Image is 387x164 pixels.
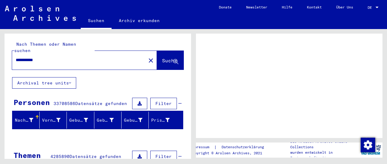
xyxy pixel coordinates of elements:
div: Personen [14,97,50,108]
span: 4285890 [50,154,70,159]
a: Datenschutzerklärung [217,144,271,150]
div: Geburtsdatum [124,115,150,125]
button: Filter [150,98,177,109]
div: Themen [14,150,41,161]
span: 33708586 [54,101,75,106]
span: Datensätze gefunden [75,101,127,106]
a: Impressum [190,144,214,150]
mat-header-cell: Nachname [12,112,40,129]
mat-label: Nach Themen oder Namen suchen [14,41,76,53]
div: Geburtsdatum [124,117,142,123]
div: Zustimmung ändern [360,137,375,152]
mat-header-cell: Prisoner # [149,112,183,129]
div: Nachname [15,117,33,123]
button: Filter [150,151,177,162]
div: Nachname [15,115,41,125]
span: Filter [155,101,172,106]
span: Filter [155,154,172,159]
img: yv_logo.png [359,142,382,157]
a: Archiv erkunden [112,13,167,28]
mat-header-cell: Geburtsname [67,112,94,129]
div: Prisoner # [151,117,170,123]
img: Arolsen_neg.svg [5,6,76,21]
a: Suchen [81,13,112,29]
span: Datensätze gefunden [70,154,121,159]
mat-header-cell: Vorname [40,112,67,129]
span: Suche [162,57,177,64]
p: wurden entwickelt in Partnerschaft mit [290,150,359,161]
div: Geburt‏ [97,117,114,123]
button: Suche [157,51,184,70]
div: Geburtsname [69,115,95,125]
button: Archival tree units [12,77,76,89]
span: DE [368,5,374,10]
div: | [190,144,271,150]
mat-header-cell: Geburtsdatum [122,112,149,129]
div: Geburt‏ [97,115,121,125]
mat-icon: close [147,57,154,64]
button: Clear [145,54,157,66]
p: Copyright © Arolsen Archives, 2021 [190,150,271,156]
div: Vorname [42,115,68,125]
img: Zustimmung ändern [361,138,375,152]
mat-header-cell: Geburt‏ [94,112,122,129]
p: Die Arolsen Archives Online-Collections [290,139,359,150]
div: Geburtsname [69,117,88,123]
div: Vorname [42,117,60,123]
div: Prisoner # [151,115,177,125]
